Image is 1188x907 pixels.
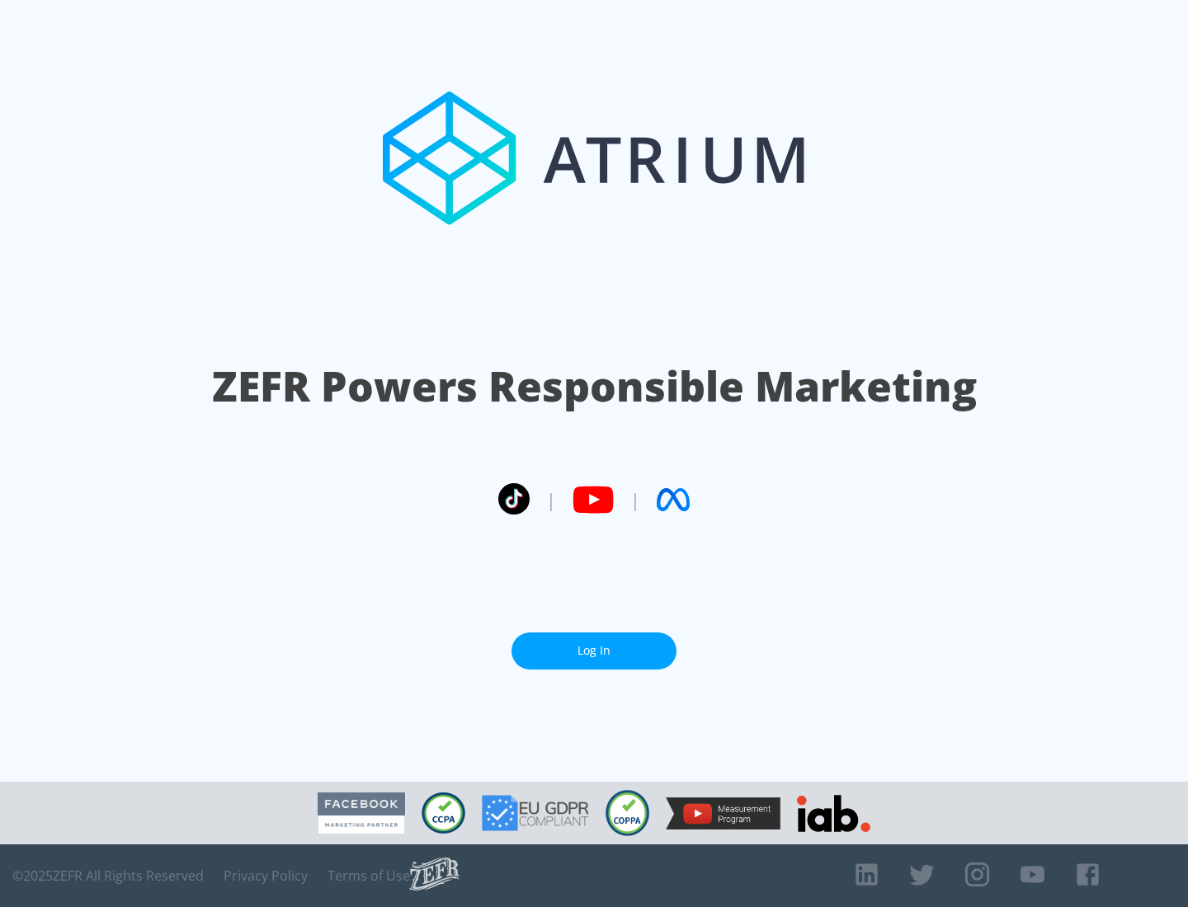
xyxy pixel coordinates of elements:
a: Privacy Policy [224,867,308,884]
a: Terms of Use [328,867,410,884]
img: CCPA Compliant [422,792,465,834]
span: © 2025 ZEFR All Rights Reserved [12,867,204,884]
h1: ZEFR Powers Responsible Marketing [212,358,977,415]
img: YouTube Measurement Program [666,797,780,829]
img: IAB [797,795,870,832]
img: Facebook Marketing Partner [318,792,405,834]
img: GDPR Compliant [482,795,589,831]
img: COPPA Compliant [606,790,649,836]
a: Log In [511,632,676,670]
span: | [630,487,640,512]
span: | [546,487,556,512]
